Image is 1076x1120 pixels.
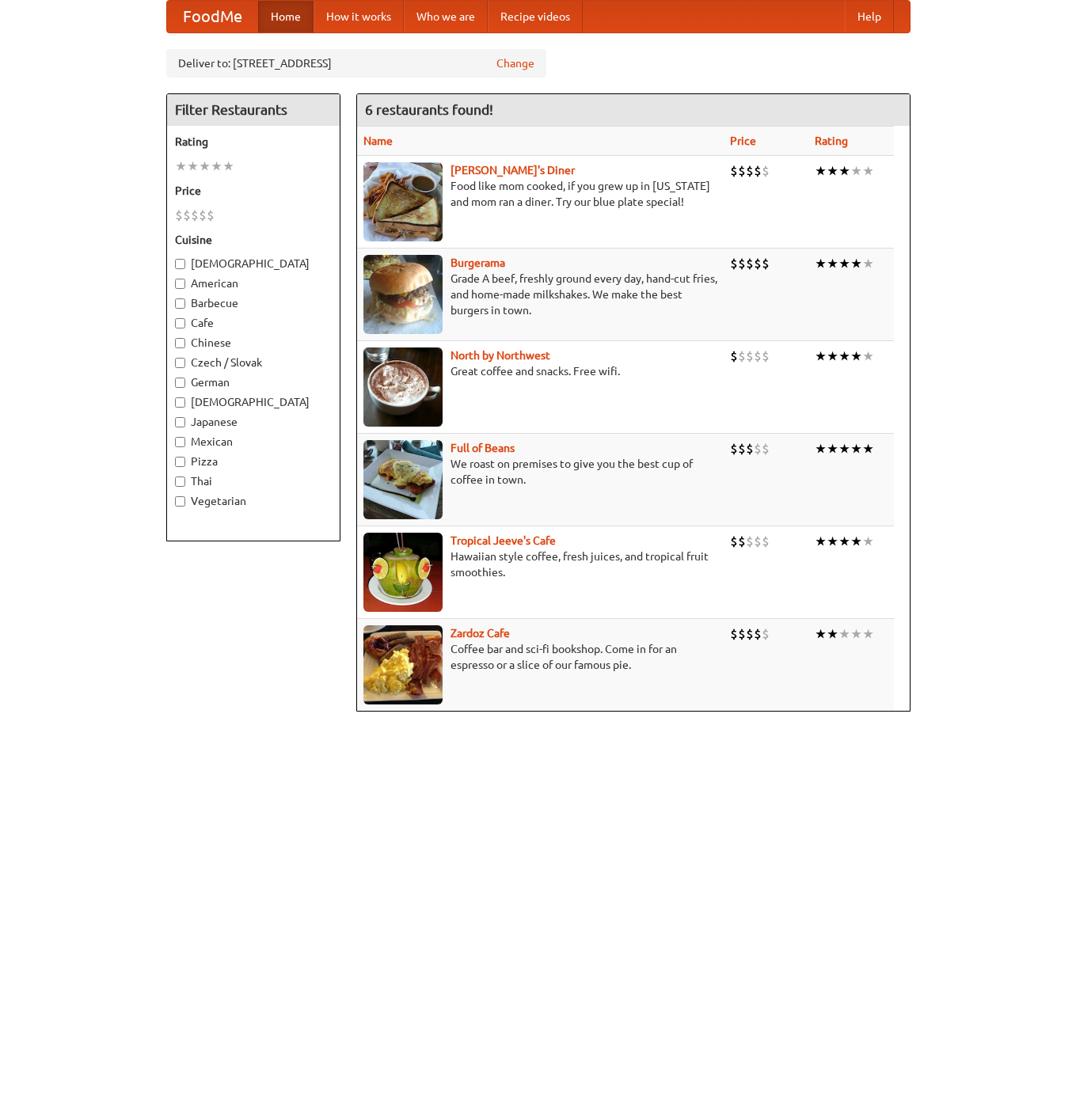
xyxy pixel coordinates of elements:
[314,1,404,32] a: How it works
[183,207,191,224] li: $
[762,440,770,457] li: $
[815,347,827,365] li: ★
[838,255,850,272] li: ★
[211,158,222,175] li: ★
[738,255,746,272] li: $
[175,207,183,224] li: $
[850,440,862,457] li: ★
[488,1,583,32] a: Recipe videos
[738,440,746,457] li: $
[746,440,754,457] li: $
[850,347,862,365] li: ★
[451,534,556,547] a: Tropical Jeeve's Cafe
[175,275,332,291] label: American
[730,625,738,643] li: $
[258,1,314,32] a: Home
[738,347,746,365] li: $
[762,255,770,272] li: $
[754,347,762,365] li: $
[815,162,827,180] li: ★
[175,134,332,150] h5: Rating
[363,456,717,488] p: We roast on premises to give you the best cup of coffee in town.
[365,102,493,117] ng-pluralize: 6 restaurants found!
[496,55,534,71] a: Change
[175,335,332,351] label: Chinese
[815,135,848,147] a: Rating
[187,158,199,175] li: ★
[838,162,850,180] li: ★
[451,627,510,640] a: Zardoz Cafe
[746,625,754,643] li: $
[175,378,185,388] input: German
[175,358,185,368] input: Czech / Slovak
[363,162,443,241] img: sallys.jpg
[175,295,332,311] label: Barbecue
[815,255,827,272] li: ★
[730,347,738,365] li: $
[838,625,850,643] li: ★
[363,549,717,580] p: Hawaiian style coffee, fresh juices, and tropical fruit smoothies.
[175,437,185,447] input: Mexican
[191,207,199,224] li: $
[862,533,874,550] li: ★
[175,473,332,489] label: Thai
[207,207,215,224] li: $
[730,440,738,457] li: $
[363,347,443,427] img: north.jpg
[451,164,575,177] a: [PERSON_NAME]'s Diner
[175,259,185,269] input: [DEMOGRAPHIC_DATA]
[845,1,894,32] a: Help
[363,440,443,519] img: beans.jpg
[850,533,862,550] li: ★
[850,625,862,643] li: ★
[815,533,827,550] li: ★
[850,162,862,180] li: ★
[754,625,762,643] li: $
[827,162,838,180] li: ★
[862,162,874,180] li: ★
[363,178,717,210] p: Food like mom cooked, if you grew up in [US_STATE] and mom ran a diner. Try our blue plate special!
[166,49,546,78] div: Deliver to: [STREET_ADDRESS]
[738,533,746,550] li: $
[738,625,746,643] li: $
[738,162,746,180] li: $
[175,414,332,430] label: Japanese
[175,417,185,427] input: Japanese
[730,255,738,272] li: $
[175,434,332,450] label: Mexican
[754,255,762,272] li: $
[827,347,838,365] li: ★
[746,533,754,550] li: $
[850,255,862,272] li: ★
[730,135,756,147] a: Price
[167,1,258,32] a: FoodMe
[175,315,332,331] label: Cafe
[762,533,770,550] li: $
[815,625,827,643] li: ★
[451,256,505,269] a: Burgerama
[363,641,717,673] p: Coffee bar and sci-fi bookshop. Come in for an espresso or a slice of our famous pie.
[363,625,443,704] img: zardoz.jpg
[838,533,850,550] li: ★
[363,533,443,612] img: jeeves.jpg
[746,347,754,365] li: $
[363,271,717,318] p: Grade A beef, freshly ground every day, hand-cut fries, and home-made milkshakes. We make the bes...
[730,162,738,180] li: $
[175,454,332,469] label: Pizza
[363,363,717,379] p: Great coffee and snacks. Free wifi.
[175,374,332,390] label: German
[730,533,738,550] li: $
[746,162,754,180] li: $
[827,625,838,643] li: ★
[175,158,187,175] li: ★
[862,440,874,457] li: ★
[451,442,515,454] a: Full of Beans
[451,349,550,362] a: North by Northwest
[167,94,340,126] h4: Filter Restaurants
[754,440,762,457] li: $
